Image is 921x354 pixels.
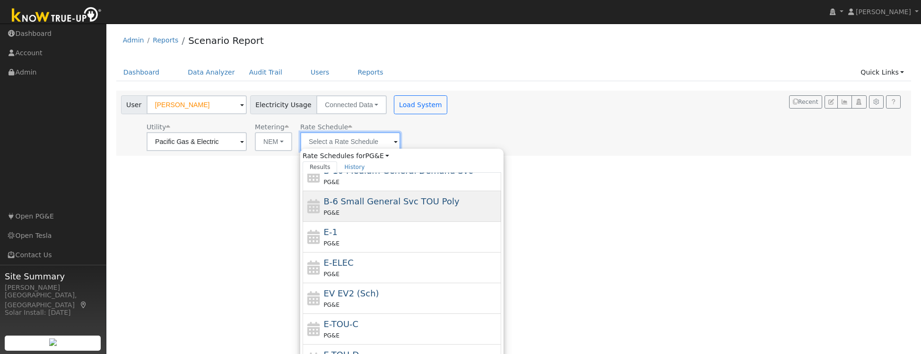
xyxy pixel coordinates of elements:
span: Electricity Usage [250,95,317,114]
input: Select a User [147,95,247,114]
a: Reports [351,64,391,81]
span: Rate Schedules for [303,151,389,161]
a: PG&E [365,152,390,160]
button: Login As [851,95,866,109]
button: Edit User [825,95,838,109]
span: User [121,95,147,114]
a: Dashboard [116,64,167,81]
span: B-6 Small General Service TOU Poly Phase [324,196,460,206]
button: Recent [789,95,822,109]
span: E-1 [324,227,338,237]
div: [GEOGRAPHIC_DATA], [GEOGRAPHIC_DATA] [5,290,101,310]
a: Quick Links [853,64,911,81]
span: Site Summary [5,270,101,283]
a: Reports [153,36,178,44]
a: Audit Trail [242,64,289,81]
span: PG&E [324,240,339,247]
div: Utility [147,122,247,132]
a: Help Link [886,95,901,109]
span: Electric Vehicle EV2 (Sch) [324,288,379,298]
span: Alias: HEV2A [300,123,352,131]
span: PG&E [324,302,339,308]
a: Scenario Report [188,35,264,46]
span: [PERSON_NAME] [856,8,911,16]
span: PG&E [324,179,339,185]
a: Data Analyzer [181,64,242,81]
button: Settings [869,95,884,109]
span: B-10 Medium General Demand Service (Primary Voltage) [324,166,473,176]
div: Metering [255,122,292,132]
a: Results [303,161,338,173]
input: Select a Rate Schedule [300,132,400,151]
img: Know True-Up [7,5,106,26]
div: [PERSON_NAME] [5,283,101,293]
span: PG&E [324,210,339,216]
button: NEM [255,132,292,151]
button: Load System [394,95,448,114]
a: Map [79,301,88,309]
input: Select a Utility [147,132,247,151]
img: retrieve [49,338,57,346]
button: Connected Data [316,95,387,114]
div: Solar Install: [DATE] [5,308,101,318]
span: PG&E [324,332,339,339]
span: E-TOU-C [324,319,359,329]
a: Users [304,64,337,81]
span: PG&E [324,271,339,278]
a: Admin [123,36,144,44]
button: Multi-Series Graph [837,95,852,109]
span: E-ELEC [324,258,354,268]
a: History [337,161,372,173]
